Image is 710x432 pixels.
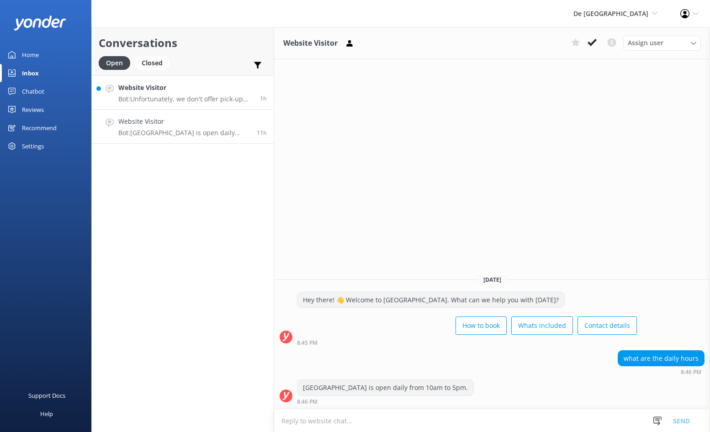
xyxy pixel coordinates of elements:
button: How to book [456,316,507,335]
div: Assign User [623,36,701,50]
strong: 8:46 PM [297,399,318,405]
a: Closed [135,58,174,68]
div: Settings [22,137,44,155]
button: Contact details [578,316,637,335]
img: yonder-white-logo.png [14,16,66,31]
span: Assign user [628,38,663,48]
div: what are the daily hours [618,351,704,366]
h3: Website Visitor [283,37,338,49]
button: Whats included [511,316,573,335]
div: Hey there! 👋 Welcome to [GEOGRAPHIC_DATA]. What can we help you with [DATE]? [297,292,564,308]
div: Support Docs [28,386,65,405]
strong: 8:45 PM [297,340,318,346]
div: Inbox [22,64,39,82]
div: Oct 09 2025 08:46pm (UTC -04:00) America/Caracas [297,398,474,405]
div: Help [40,405,53,423]
div: Chatbot [22,82,44,100]
div: Oct 09 2025 08:46pm (UTC -04:00) America/Caracas [618,369,705,375]
span: Oct 09 2025 08:46pm (UTC -04:00) America/Caracas [257,129,267,137]
div: Closed [135,56,170,70]
a: Website VisitorBot:[GEOGRAPHIC_DATA] is open daily from 10am to 5pm.11h [92,110,274,144]
div: Recommend [22,119,57,137]
h2: Conversations [99,34,267,52]
strong: 8:46 PM [681,369,701,375]
p: Bot: Unfortunately, we don't offer pick-up from the cruise terminal. If you want to book the tick... [118,95,253,103]
span: Oct 10 2025 06:58am (UTC -04:00) America/Caracas [260,95,267,102]
h4: Website Visitor [118,116,250,126]
div: [GEOGRAPHIC_DATA] is open daily from 10am to 5pm. [297,380,473,395]
div: Home [22,46,39,64]
div: Open [99,56,130,70]
p: Bot: [GEOGRAPHIC_DATA] is open daily from 10am to 5pm. [118,129,250,137]
div: Reviews [22,100,44,119]
h4: Website Visitor [118,83,253,93]
span: [DATE] [478,276,507,284]
div: Oct 09 2025 08:45pm (UTC -04:00) America/Caracas [297,339,637,346]
span: De [GEOGRAPHIC_DATA] [573,9,648,18]
a: Open [99,58,135,68]
a: Website VisitorBot:Unfortunately, we don't offer pick-up from the cruise terminal. If you want to... [92,75,274,110]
